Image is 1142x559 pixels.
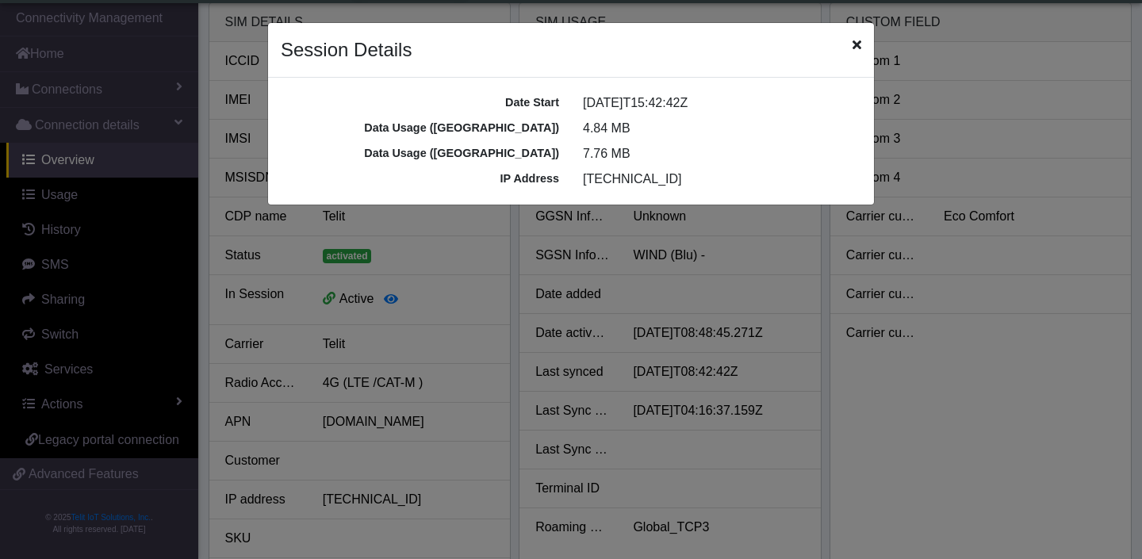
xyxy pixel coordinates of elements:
div: 4.84 MB [571,119,873,138]
div: IP Address [269,170,571,188]
div: 7.76 MB [571,144,873,163]
h4: Session Details [281,36,412,64]
div: [TECHNICAL_ID] [571,170,873,189]
div: Data Usage ([GEOGRAPHIC_DATA]) [269,145,571,163]
div: Data Usage ([GEOGRAPHIC_DATA]) [269,120,571,137]
div: [DATE]T15:42:42Z [571,94,873,113]
div: Date Start [269,94,571,112]
span: Close [853,36,861,55]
